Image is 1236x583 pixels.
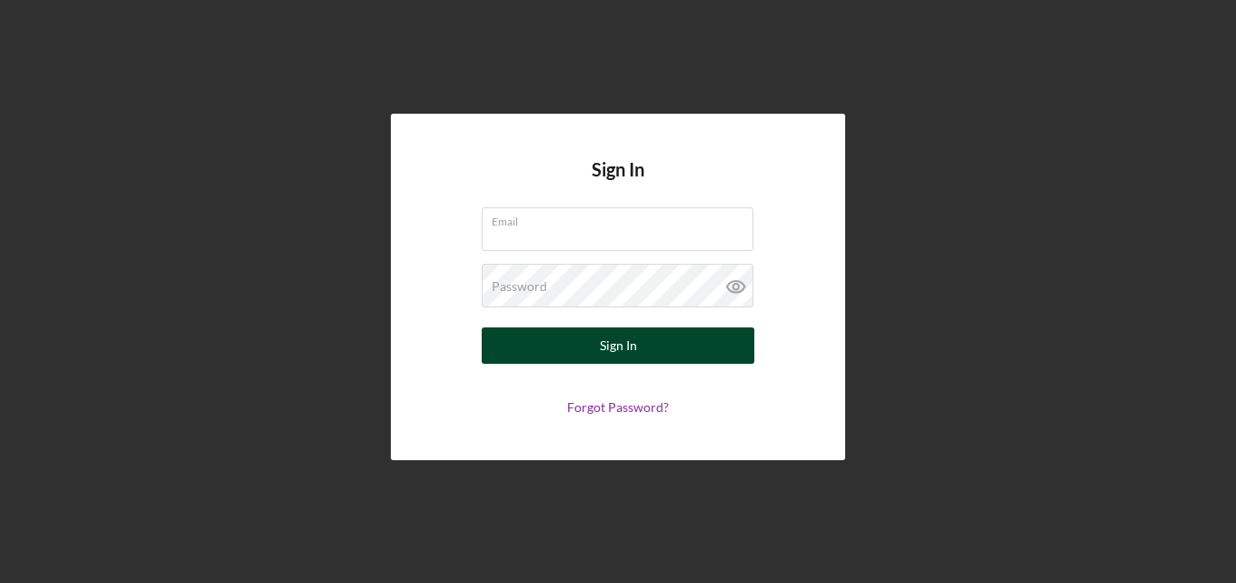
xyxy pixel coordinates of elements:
label: Password [492,279,547,294]
button: Sign In [482,327,754,364]
label: Email [492,208,753,228]
a: Forgot Password? [567,399,669,415]
h4: Sign In [592,159,644,207]
div: Sign In [600,327,637,364]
